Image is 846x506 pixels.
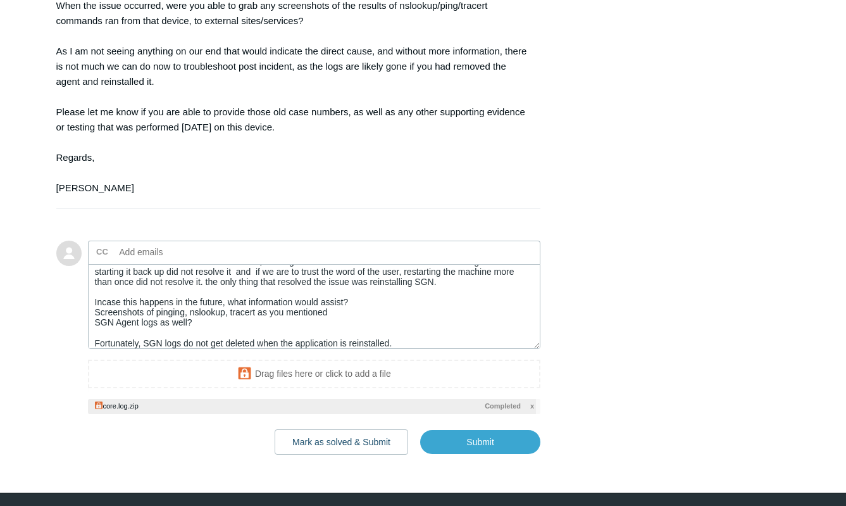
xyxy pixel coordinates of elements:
[115,243,251,262] input: Add emails
[88,264,541,350] textarea: Add your reply
[530,401,534,412] span: x
[420,430,540,454] input: Submit
[96,243,108,262] label: CC
[275,429,408,455] button: Mark as solved & Submit
[485,401,521,412] span: Completed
